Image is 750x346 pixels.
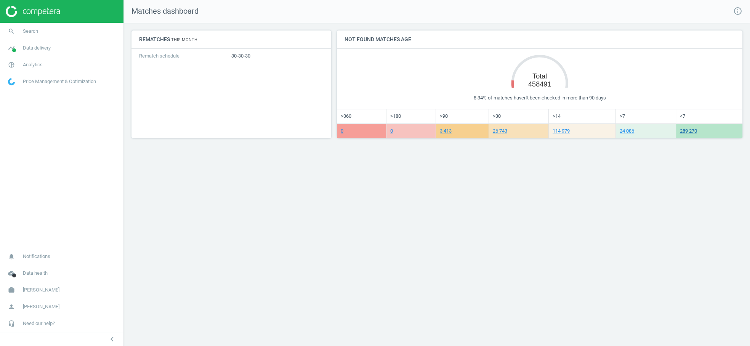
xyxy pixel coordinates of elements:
img: ajHJNr6hYgQAAAAASUVORK5CYII= [6,6,60,17]
i: notifications [4,249,19,264]
h4: Not found matches age [337,30,419,48]
i: person [4,300,19,314]
a: 0 [341,128,343,134]
a: 114 979 [553,128,570,134]
td: >360 [337,109,386,123]
a: 24 086 [620,128,634,134]
button: chevron_left [103,334,122,344]
td: >90 [436,109,489,123]
i: pie_chart_outlined [4,58,19,72]
span: Data health [23,270,48,277]
i: timeline [4,41,19,55]
span: Analytics [23,61,43,68]
span: Search [23,28,38,35]
p: 30-30-30 [231,53,324,59]
td: >14 [549,109,616,123]
i: work [4,283,19,297]
a: 26 743 [493,128,507,134]
h4: Rematches [131,30,205,48]
td: >7 [616,109,676,123]
span: Matches dashboard [124,6,199,17]
small: This month [171,37,197,42]
i: headset_mic [4,316,19,331]
img: wGWNvw8QSZomAAAAABJRU5ErkJggg== [8,78,15,85]
i: search [4,24,19,38]
div: 8.34% of matches haven't been checked in more than 90 days [345,95,735,101]
a: info_outline [733,6,742,16]
p: Rematch schedule [139,53,231,59]
tspan: Total [532,72,547,80]
span: Data delivery [23,45,51,51]
td: >180 [386,109,436,123]
td: >30 [489,109,548,123]
tspan: 458491 [528,80,551,88]
span: [PERSON_NAME] [23,303,59,310]
a: 289 270 [679,128,697,134]
span: Price Management & Optimization [23,78,96,85]
td: <7 [676,109,742,123]
span: [PERSON_NAME] [23,287,59,293]
a: 0 [390,128,393,134]
span: Need our help? [23,320,55,327]
a: 3 413 [440,128,452,134]
span: Notifications [23,253,50,260]
i: chevron_left [107,335,117,344]
i: cloud_done [4,266,19,280]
